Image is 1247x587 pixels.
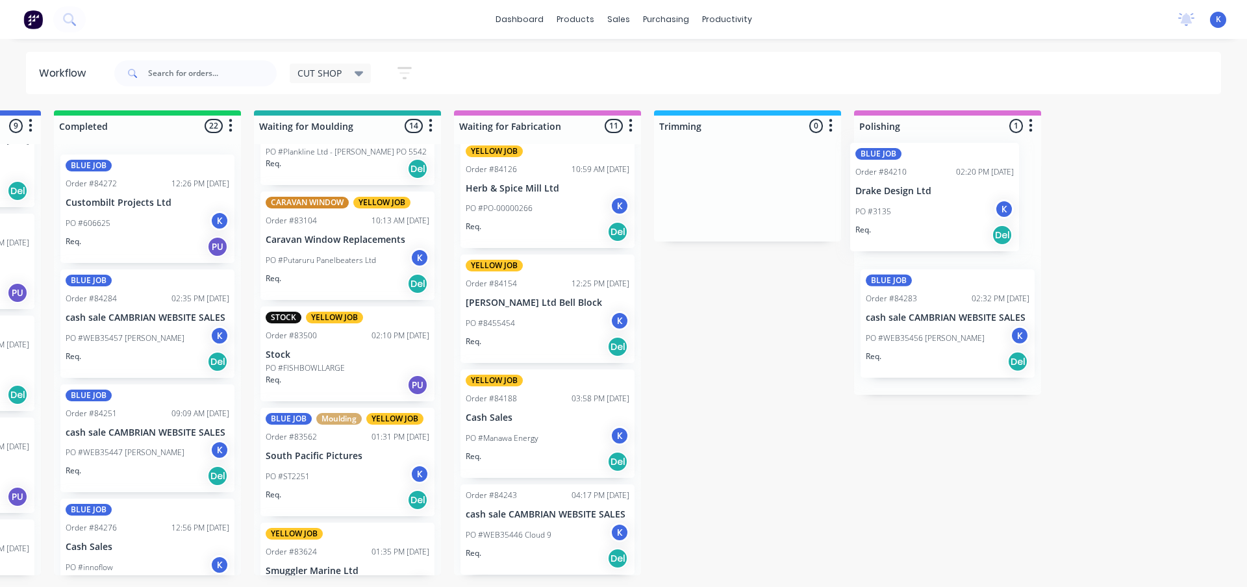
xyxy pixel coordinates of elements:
[696,10,759,29] div: productivity
[39,66,92,81] div: Workflow
[297,66,342,80] span: CUT SHOP
[148,60,277,86] input: Search for orders...
[636,10,696,29] div: purchasing
[489,10,550,29] a: dashboard
[23,10,43,29] img: Factory
[601,10,636,29] div: sales
[1216,14,1221,25] span: K
[550,10,601,29] div: products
